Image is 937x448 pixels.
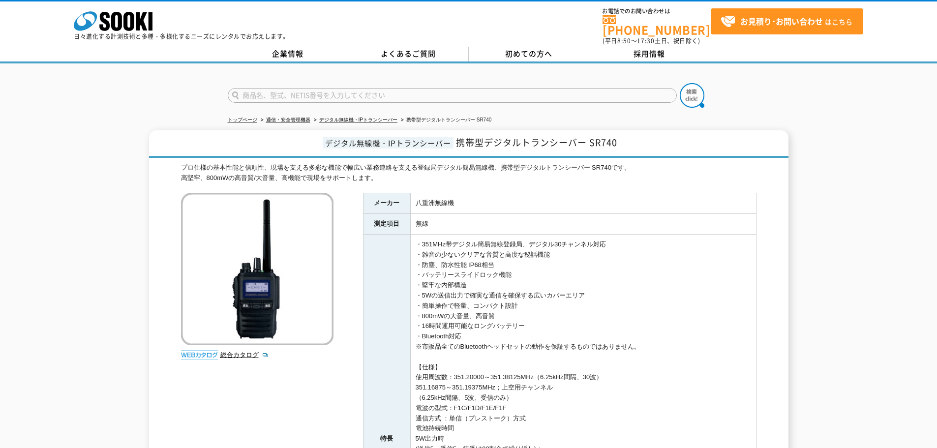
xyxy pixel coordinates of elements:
[603,8,711,14] span: お電話でのお問い合わせは
[323,137,453,149] span: デジタル無線機・IPトランシーバー
[399,115,491,125] li: 携帯型デジタルトランシーバー SR740
[363,214,410,235] th: 測定項目
[617,36,631,45] span: 8:50
[603,36,700,45] span: (平日 ～ 土日、祝日除く)
[228,47,348,61] a: 企業情報
[469,47,589,61] a: 初めての方へ
[589,47,710,61] a: 採用情報
[410,193,756,214] td: 八重洲無線機
[740,15,823,27] strong: お見積り･お問い合わせ
[319,117,397,122] a: デジタル無線機・IPトランシーバー
[181,163,756,183] div: プロ仕様の基本性能と信頼性、現場を支える多彩な機能で幅広い業務連絡を支える登録局デジタル簡易無線機、携帯型デジタルトランシーバー SR740です。 高堅牢、800mWの高音質/大音量、高機能で現...
[363,193,410,214] th: メーカー
[181,350,218,360] img: webカタログ
[680,83,704,108] img: btn_search.png
[181,193,333,345] img: 携帯型デジタルトランシーバー SR740
[228,117,257,122] a: トップページ
[711,8,863,34] a: お見積り･お問い合わせはこちら
[410,214,756,235] td: 無線
[637,36,655,45] span: 17:30
[228,88,677,103] input: 商品名、型式、NETIS番号を入力してください
[348,47,469,61] a: よくあるご質問
[721,14,852,29] span: はこちら
[603,15,711,35] a: [PHONE_NUMBER]
[220,351,269,358] a: 総合カタログ
[456,136,617,149] span: 携帯型デジタルトランシーバー SR740
[505,48,552,59] span: 初めての方へ
[74,33,289,39] p: 日々進化する計測技術と多種・多様化するニーズにレンタルでお応えします。
[266,117,310,122] a: 通信・安全管理機器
